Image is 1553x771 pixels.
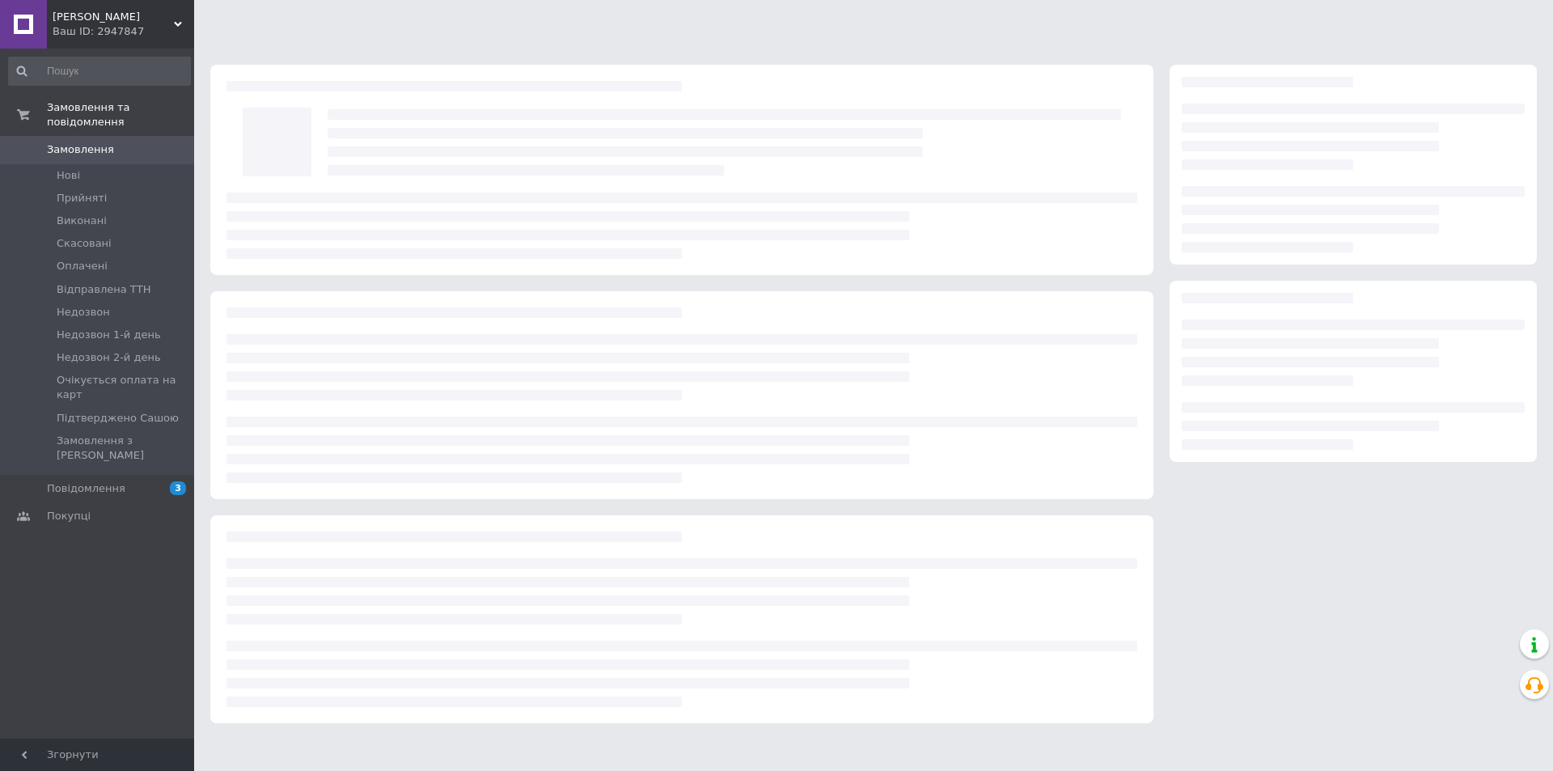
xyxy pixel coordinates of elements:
span: Скасовані [57,236,112,251]
span: Недозвон [57,305,110,320]
span: Відправлена ТТН [57,282,150,297]
span: Прийняті [57,191,107,205]
div: Ваш ID: 2947847 [53,24,194,39]
span: Johnny Hair [53,10,174,24]
span: Недозвон 1-й день [57,328,161,342]
span: Повідомлення [47,481,125,496]
span: 3 [170,481,186,495]
span: Очікується оплата на карт [57,373,189,402]
span: Нові [57,168,80,183]
input: Пошук [8,57,191,86]
span: Покупці [47,509,91,523]
span: Замовлення з [PERSON_NAME] [57,434,189,463]
span: Виконані [57,214,107,228]
span: Недозвон 2-й день [57,350,161,365]
span: Замовлення та повідомлення [47,100,194,129]
span: Замовлення [47,142,114,157]
span: Оплачені [57,259,108,273]
span: Підтверджено Сашою [57,411,179,426]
